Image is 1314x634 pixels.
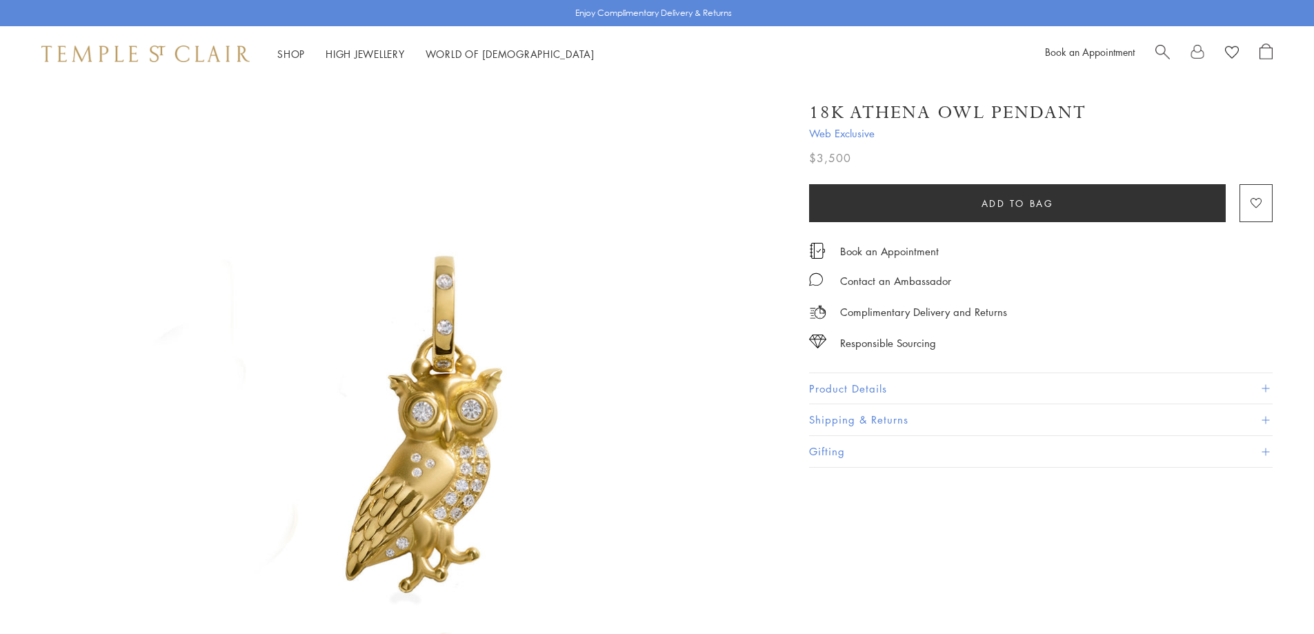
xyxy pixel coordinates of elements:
[326,47,405,61] a: High JewelleryHigh Jewellery
[809,373,1273,404] button: Product Details
[809,101,1086,125] h1: 18K Athena Owl Pendant
[840,304,1007,321] p: Complimentary Delivery and Returns
[1045,45,1135,59] a: Book an Appointment
[809,149,851,167] span: $3,500
[1260,43,1273,64] a: Open Shopping Bag
[982,196,1054,211] span: Add to bag
[840,335,936,352] div: Responsible Sourcing
[277,47,305,61] a: ShopShop
[1155,43,1170,64] a: Search
[575,6,732,20] p: Enjoy Complimentary Delivery & Returns
[809,273,823,286] img: MessageIcon-01_2.svg
[426,47,595,61] a: World of [DEMOGRAPHIC_DATA]World of [DEMOGRAPHIC_DATA]
[809,184,1226,222] button: Add to bag
[840,244,939,259] a: Book an Appointment
[840,273,951,290] div: Contact an Ambassador
[809,243,826,259] img: icon_appointment.svg
[277,46,595,63] nav: Main navigation
[809,404,1273,435] button: Shipping & Returns
[809,335,826,348] img: icon_sourcing.svg
[1245,569,1300,620] iframe: Gorgias live chat messenger
[1225,43,1239,64] a: View Wishlist
[809,304,826,321] img: icon_delivery.svg
[809,436,1273,467] button: Gifting
[809,125,1273,142] span: Web Exclusive
[41,46,250,62] img: Temple St. Clair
